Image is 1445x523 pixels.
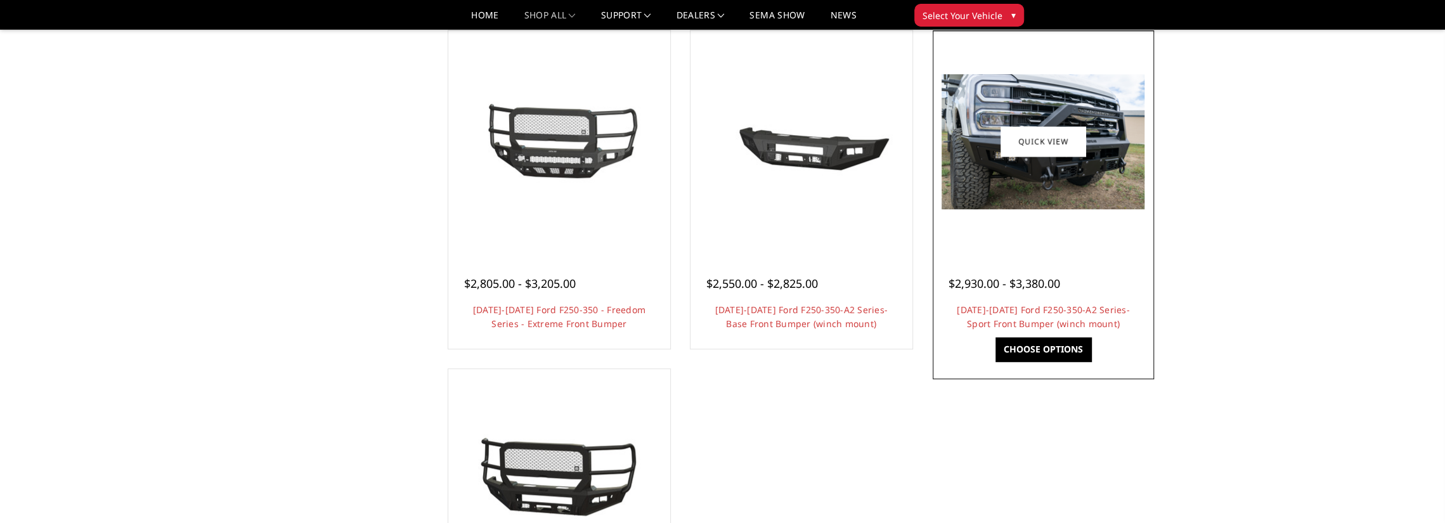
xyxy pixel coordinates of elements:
span: Select Your Vehicle [923,9,1002,22]
span: ▾ [1011,8,1016,22]
span: $2,805.00 - $3,205.00 [464,276,576,291]
a: SEMA Show [749,11,805,29]
a: Home [471,11,498,29]
a: Dealers [677,11,725,29]
a: [DATE]-[DATE] Ford F250-350-A2 Series-Base Front Bumper (winch mount) [715,304,888,330]
iframe: Chat Widget [1382,462,1445,523]
span: $2,930.00 - $3,380.00 [949,276,1060,291]
img: 2023-2025 Ford F250-350-A2 Series-Sport Front Bumper (winch mount) [942,74,1144,209]
a: [DATE]-[DATE] Ford F250-350-A2 Series-Sport Front Bumper (winch mount) [957,304,1130,330]
a: News [830,11,856,29]
a: Quick view [1001,127,1085,157]
span: $2,550.00 - $2,825.00 [706,276,818,291]
a: [DATE]-[DATE] Ford F250-350 - Freedom Series - Extreme Front Bumper [473,304,645,330]
a: 2023-2025 Ford F250-350 - Freedom Series - Extreme Front Bumper 2023-2025 Ford F250-350 - Freedom... [451,34,667,249]
button: Select Your Vehicle [914,4,1024,27]
a: Support [601,11,651,29]
a: 2023-2025 Ford F250-350-A2 Series-Base Front Bumper (winch mount) 2023-2025 Ford F250-350-A2 Seri... [694,34,909,249]
a: Choose Options [995,337,1091,361]
a: 2023-2025 Ford F250-350-A2 Series-Sport Front Bumper (winch mount) 2023-2025 Ford F250-350-A2 Ser... [936,34,1151,249]
a: shop all [524,11,576,29]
